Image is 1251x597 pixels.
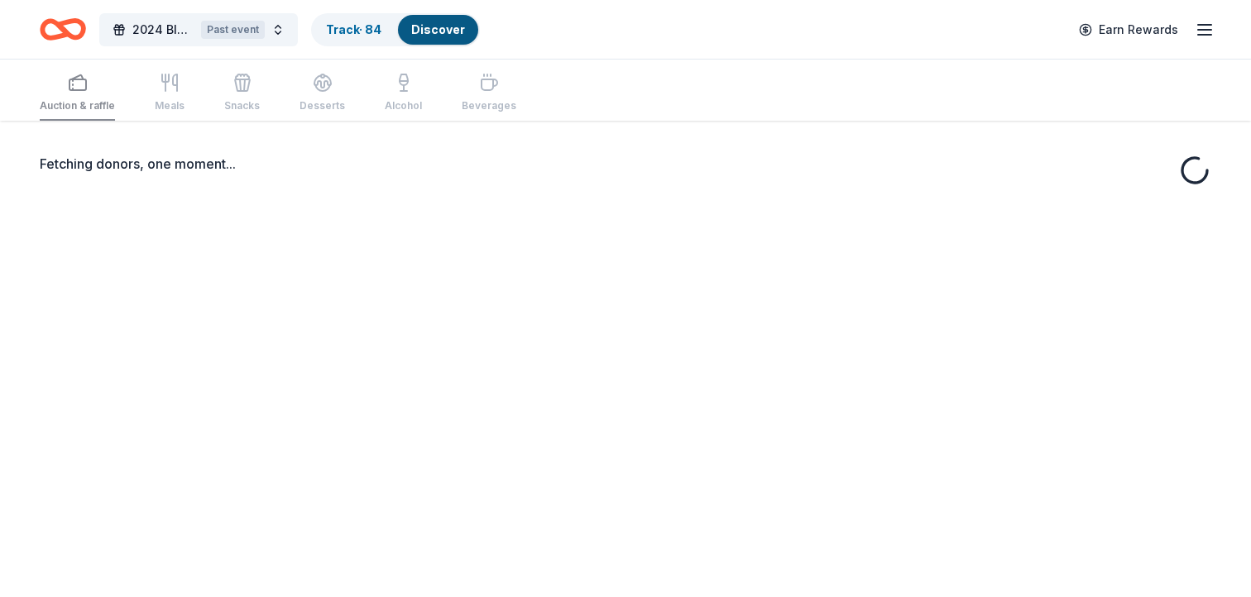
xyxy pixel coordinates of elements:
button: 2024 Bluemont GalaPast event [99,13,298,46]
a: Track· 84 [326,22,381,36]
button: Track· 84Discover [311,13,480,46]
div: Past event [201,21,265,39]
span: 2024 Bluemont Gala [132,20,194,40]
a: Home [40,10,86,49]
div: Fetching donors, one moment... [40,154,1211,174]
a: Discover [411,22,465,36]
a: Earn Rewards [1069,15,1188,45]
